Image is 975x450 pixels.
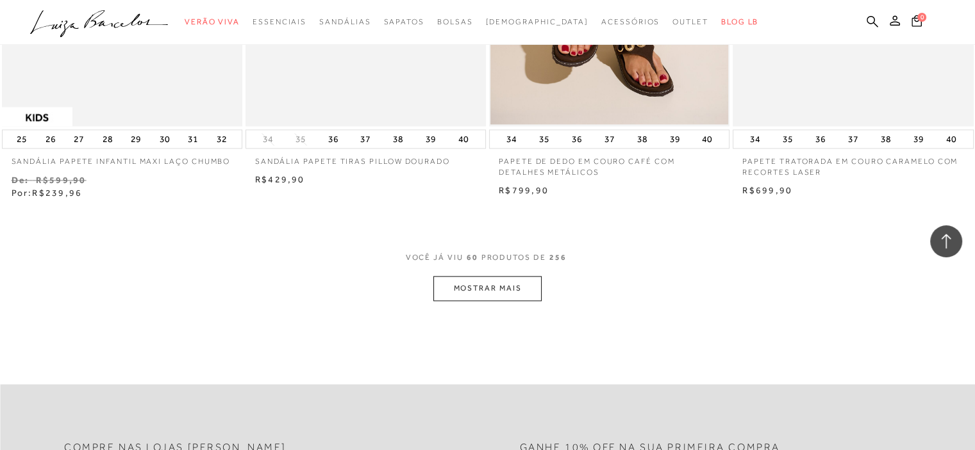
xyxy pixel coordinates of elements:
[99,130,117,148] button: 28
[185,17,240,26] span: Verão Viva
[742,185,792,195] span: R$699,90
[127,130,145,148] button: 29
[70,130,88,148] button: 27
[549,252,567,276] span: 256
[672,10,708,34] a: categoryNavScreenReaderText
[910,130,928,148] button: 39
[2,107,72,126] img: selo_estatico.jpg
[485,17,588,26] span: [DEMOGRAPHIC_DATA]
[535,130,553,148] button: 35
[721,17,758,26] span: BLOG LB
[601,17,660,26] span: Acessórios
[942,130,960,148] button: 40
[255,174,305,184] span: R$429,90
[503,130,521,148] button: 34
[481,252,546,263] span: PRODUTOS DE
[2,149,242,167] a: SANDÁLIA PAPETE INFANTIL MAXI LAÇO CHUMBO
[467,252,478,276] span: 60
[877,130,895,148] button: 38
[433,276,541,301] button: MOSTRAR MAIS
[908,14,926,31] button: 0
[733,149,973,178] a: PAPETE TRATORADA EM COURO CARAMELO COM RECORTES LASER
[319,10,371,34] a: categoryNavScreenReaderText
[698,130,716,148] button: 40
[319,17,371,26] span: Sandálias
[601,10,660,34] a: categoryNavScreenReaderText
[324,130,342,148] button: 36
[672,17,708,26] span: Outlet
[356,130,374,148] button: 37
[253,10,306,34] a: categoryNavScreenReaderText
[42,130,60,148] button: 26
[601,130,619,148] button: 37
[437,10,473,34] a: categoryNavScreenReaderText
[437,17,473,26] span: Bolsas
[485,10,588,34] a: noSubCategoriesText
[246,149,486,167] a: SANDÁLIA PAPETE TIRAS PILLOW DOURADO
[721,10,758,34] a: BLOG LB
[36,175,87,185] small: R$599,90
[259,133,277,145] button: 34
[185,10,240,34] a: categoryNavScreenReaderText
[499,185,549,195] span: R$799,90
[568,130,586,148] button: 36
[746,130,764,148] button: 34
[454,130,472,148] button: 40
[32,188,82,198] span: R$239,96
[156,130,174,148] button: 30
[406,252,463,263] span: VOCê JÁ VIU
[779,130,797,148] button: 35
[383,10,424,34] a: categoryNavScreenReaderText
[383,17,424,26] span: Sapatos
[213,130,231,148] button: 32
[12,175,29,185] small: De:
[292,133,310,145] button: 35
[184,130,202,148] button: 31
[665,130,683,148] button: 39
[812,130,829,148] button: 36
[389,130,407,148] button: 38
[253,17,306,26] span: Essenciais
[13,130,31,148] button: 25
[844,130,862,148] button: 37
[12,188,83,198] span: Por:
[917,13,926,22] span: 0
[489,149,729,178] a: PAPETE DE DEDO EM COURO CAFÉ COM DETALHES METÁLICOS
[422,130,440,148] button: 39
[633,130,651,148] button: 38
